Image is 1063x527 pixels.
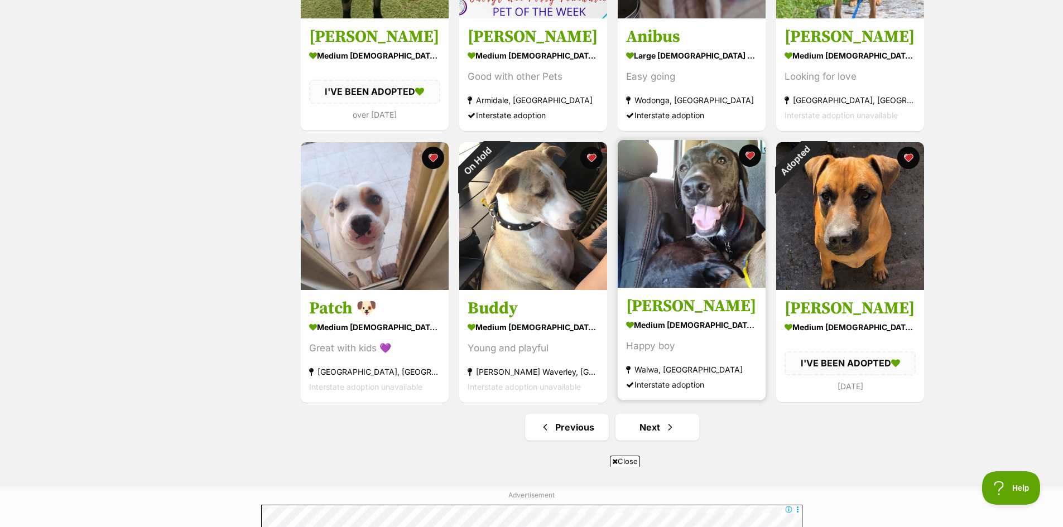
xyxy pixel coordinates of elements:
h3: [PERSON_NAME] [785,298,916,319]
div: Walwa, [GEOGRAPHIC_DATA] [626,362,757,377]
div: Happy boy [626,339,757,354]
h3: [PERSON_NAME] [309,27,440,48]
a: [PERSON_NAME] medium [DEMOGRAPHIC_DATA] Dog I'VE BEEN ADOPTED [DATE] favourite [776,289,924,402]
div: over [DATE] [309,107,440,122]
div: Adopted [761,128,828,194]
img: Vance [776,142,924,290]
div: Interstate adoption [626,377,757,392]
div: Interstate adoption [626,108,757,123]
a: Anibus large [DEMOGRAPHIC_DATA] Dog Easy going Wodonga, [GEOGRAPHIC_DATA] Interstate adoption fav... [618,18,766,132]
a: [PERSON_NAME] medium [DEMOGRAPHIC_DATA] Dog Happy boy Walwa, [GEOGRAPHIC_DATA] Interstate adoptio... [618,287,766,400]
a: Previous page [525,414,609,441]
div: medium [DEMOGRAPHIC_DATA] Dog [309,48,440,64]
div: medium [DEMOGRAPHIC_DATA] Dog [468,48,599,64]
h3: [PERSON_NAME] [468,27,599,48]
div: [GEOGRAPHIC_DATA], [GEOGRAPHIC_DATA] [785,93,916,108]
button: favourite [739,144,761,167]
div: Looking for love [785,70,916,85]
h3: [PERSON_NAME] [626,296,757,317]
img: Patch 🐶 [301,142,449,290]
div: Armidale, [GEOGRAPHIC_DATA] [468,93,599,108]
button: favourite [897,147,920,169]
nav: Pagination [300,414,925,441]
a: Buddy medium [DEMOGRAPHIC_DATA] Dog Young and playful [PERSON_NAME] Waverley, [GEOGRAPHIC_DATA] I... [459,289,607,403]
div: [GEOGRAPHIC_DATA], [GEOGRAPHIC_DATA] [309,364,440,379]
div: medium [DEMOGRAPHIC_DATA] Dog [785,319,916,335]
span: Close [610,456,640,467]
div: I'VE BEEN ADOPTED [785,351,916,375]
span: Interstate adoption unavailable [468,382,581,391]
div: Good with other Pets [468,70,599,85]
a: [PERSON_NAME] medium [DEMOGRAPHIC_DATA] Dog Looking for love [GEOGRAPHIC_DATA], [GEOGRAPHIC_DATA]... [776,18,924,132]
a: Adopted [776,281,924,292]
span: Interstate adoption unavailable [309,382,422,391]
div: Great with kids 💜 [309,341,440,356]
div: Easy going [626,70,757,85]
div: Interstate adoption [468,108,599,123]
div: [PERSON_NAME] Waverley, [GEOGRAPHIC_DATA] [468,364,599,379]
img: Tyson [618,140,766,288]
div: Young and playful [468,341,599,356]
button: favourite [580,147,603,169]
div: large [DEMOGRAPHIC_DATA] Dog [626,48,757,64]
div: [DATE] [785,379,916,394]
img: Buddy [459,142,607,290]
button: favourite [422,147,444,169]
div: medium [DEMOGRAPHIC_DATA] Dog [785,48,916,64]
div: medium [DEMOGRAPHIC_DATA] Dog [626,317,757,333]
iframe: Help Scout Beacon - Open [982,471,1041,505]
a: On Hold [459,281,607,292]
a: Next page [615,414,699,441]
div: I'VE BEEN ADOPTED [309,80,440,104]
div: On Hold [445,128,511,194]
div: medium [DEMOGRAPHIC_DATA] Dog [468,319,599,335]
a: [PERSON_NAME] medium [DEMOGRAPHIC_DATA] Dog I'VE BEEN ADOPTED over [DATE] favourite [301,18,449,130]
span: Interstate adoption unavailable [785,111,898,120]
iframe: Advertisement [261,471,802,521]
a: [PERSON_NAME] medium [DEMOGRAPHIC_DATA] Dog Good with other Pets Armidale, [GEOGRAPHIC_DATA] Inte... [459,18,607,132]
h3: Buddy [468,298,599,319]
a: Patch 🐶 medium [DEMOGRAPHIC_DATA] Dog Great with kids 💜 [GEOGRAPHIC_DATA], [GEOGRAPHIC_DATA] Inte... [301,289,449,403]
h3: [PERSON_NAME] [785,27,916,48]
div: Wodonga, [GEOGRAPHIC_DATA] [626,93,757,108]
div: medium [DEMOGRAPHIC_DATA] Dog [309,319,440,335]
h3: Patch 🐶 [309,298,440,319]
h3: Anibus [626,27,757,48]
